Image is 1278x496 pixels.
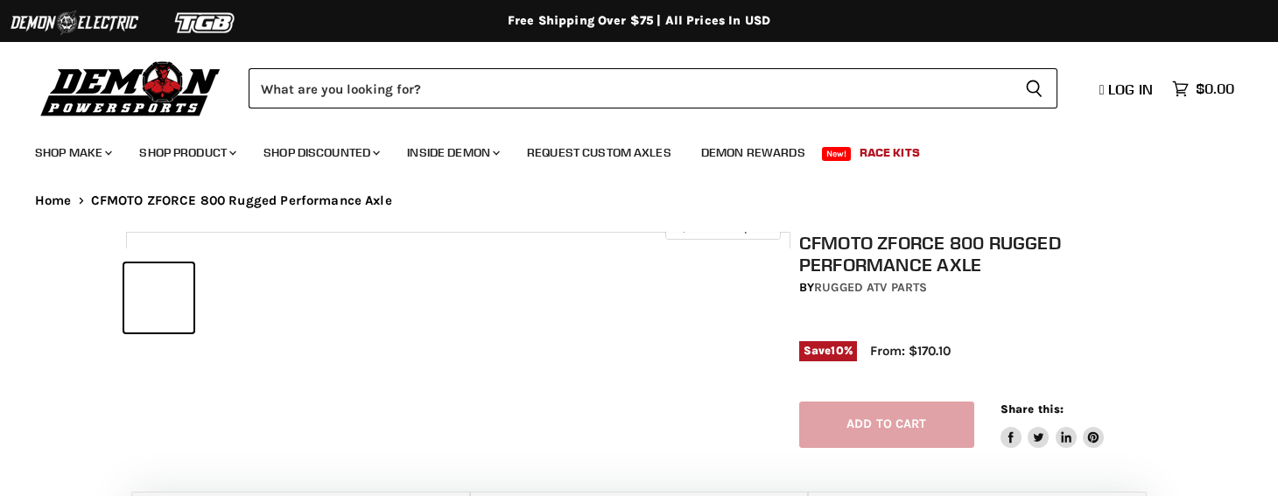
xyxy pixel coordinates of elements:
a: Home [35,193,72,208]
a: Shop Discounted [250,135,390,171]
span: $0.00 [1196,80,1234,97]
span: Save % [799,341,857,360]
input: Search [249,68,1011,108]
img: Demon Powersports [35,57,227,119]
aside: Share this: [1001,402,1105,448]
span: CFMOTO ZFORCE 800 Rugged Performance Axle [91,193,392,208]
span: Log in [1108,80,1153,98]
a: $0.00 [1163,76,1243,101]
a: Shop Product [126,135,247,171]
span: Share this: [1001,402,1064,416]
img: TGB Logo 2 [140,6,271,39]
form: Product [249,68,1057,108]
a: Race Kits [846,135,933,171]
a: Demon Rewards [688,135,818,171]
span: New! [822,147,852,161]
a: Rugged ATV Parts [814,280,927,295]
span: 10 [831,344,843,357]
ul: Main menu [22,128,1230,171]
a: Log in [1092,81,1163,97]
img: Demon Electric Logo 2 [9,6,140,39]
button: Search [1011,68,1057,108]
span: From: $170.10 [870,343,951,359]
a: Request Custom Axles [514,135,685,171]
a: Shop Make [22,135,123,171]
span: Click to expand [674,220,771,234]
button: IMAGE thumbnail [124,263,193,332]
a: Inside Demon [394,135,510,171]
div: by [799,278,1162,297]
h1: CFMOTO ZFORCE 800 Rugged Performance Axle [799,232,1162,276]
